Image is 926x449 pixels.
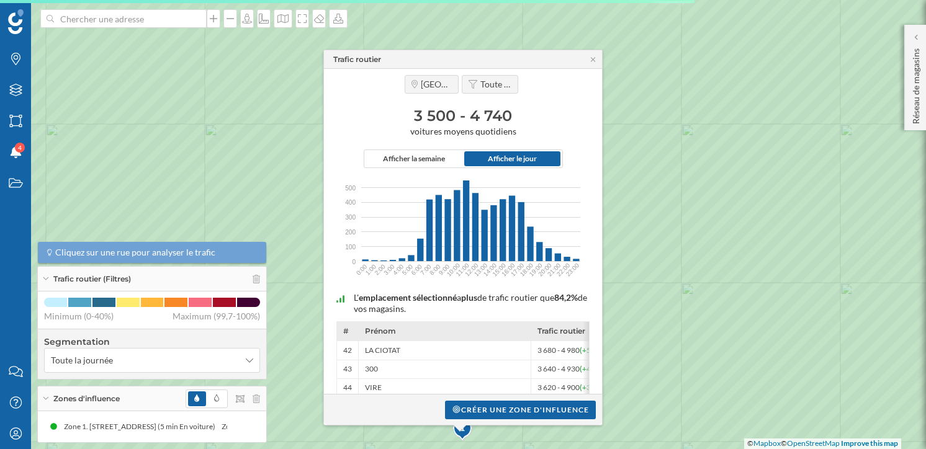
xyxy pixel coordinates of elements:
text: 4:00 [392,263,405,277]
span: Afficher la semaine [383,153,445,164]
img: Logo Geoblink [8,9,24,34]
span: 300 [345,213,356,222]
span: 0 [352,257,356,266]
div: Zone 1. [STREET_ADDRESS] (5 min En voiture) [220,420,377,433]
img: intelligent_assistant_bucket_2.svg [336,295,344,303]
text: 20:00 [537,262,553,278]
div: 1 [452,422,473,434]
span: a [457,292,461,303]
text: 17:00 [510,262,526,278]
span: voitures moyens quotidiens [330,126,596,137]
div: 1 [452,418,471,440]
span: (+4%) [580,364,600,373]
div: Trafic routier [333,54,381,65]
span: de trafic routier que [477,292,554,303]
span: L' [354,292,359,303]
span: 3 680 - 4 980 [537,345,600,355]
span: Trafic routier [537,326,585,336]
span: Zones d'influence [53,393,120,404]
p: Réseau de magasins [910,43,922,124]
span: Trafic routier (Filtres) [53,273,131,285]
text: 19:00 [528,262,544,278]
a: OpenStreetMap [787,438,840,448]
span: Minimum (0-40%) [44,310,114,322]
span: LA CIOTAT [365,345,400,355]
text: 6:00 [410,263,423,277]
text: 23:00 [565,262,581,278]
text: 7:00 [419,263,433,277]
span: 400 [345,198,356,207]
div: Zone 1. [STREET_ADDRESS] (5 min En voiture) [62,420,220,433]
h3: 3 500 - 4 740 [330,106,596,126]
text: 2:00 [373,263,387,277]
text: 18:00 [519,262,535,278]
text: 14:00 [482,262,498,278]
text: 5:00 [401,263,415,277]
div: © © [744,438,901,449]
text: 3:00 [382,263,396,277]
span: 3 620 - 4 900 [537,383,600,393]
text: 21:00 [546,262,562,278]
text: 13:00 [473,262,489,278]
span: Toute la journée [51,354,113,367]
text: 1:00 [364,263,378,277]
span: Maximum (99,7-100%) [173,310,260,322]
span: VIRE [365,383,382,393]
a: Improve this map [841,438,898,448]
span: (+3%) [580,383,600,392]
span: 44 [343,383,352,393]
span: de vos magasins. [354,292,587,314]
span: [GEOGRAPHIC_DATA] [421,79,452,90]
span: Cliquez sur une rue pour analyser le trafic [55,246,215,259]
span: (+5%) [580,345,600,355]
span: Support [26,9,71,20]
span: 84,2% [554,292,578,303]
span: 43 [343,364,352,374]
span: 300 [365,364,378,374]
span: 100 [345,242,356,251]
span: plus [461,292,477,303]
text: 8:00 [428,263,442,277]
text: 0:00 [355,263,369,277]
text: 9:00 [438,263,451,277]
span: 42 [343,345,352,355]
span: 500 [345,183,356,192]
span: Prénom [365,326,396,336]
span: 200 [345,228,356,237]
span: 3 640 - 4 930 [537,364,600,374]
span: # [343,326,349,336]
span: Afficher le jour [488,153,537,164]
text: 12:00 [464,262,480,278]
text: 16:00 [500,262,516,278]
text: 11:00 [454,262,470,278]
text: 15:00 [491,262,507,278]
h4: Segmentation [44,336,260,348]
span: 4 [18,141,22,154]
text: 22:00 [555,262,572,278]
span: emplacement sélectionné [359,292,457,303]
span: Toute la journée [480,79,511,90]
a: Mapbox [753,438,781,448]
text: 10:00 [446,262,462,278]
